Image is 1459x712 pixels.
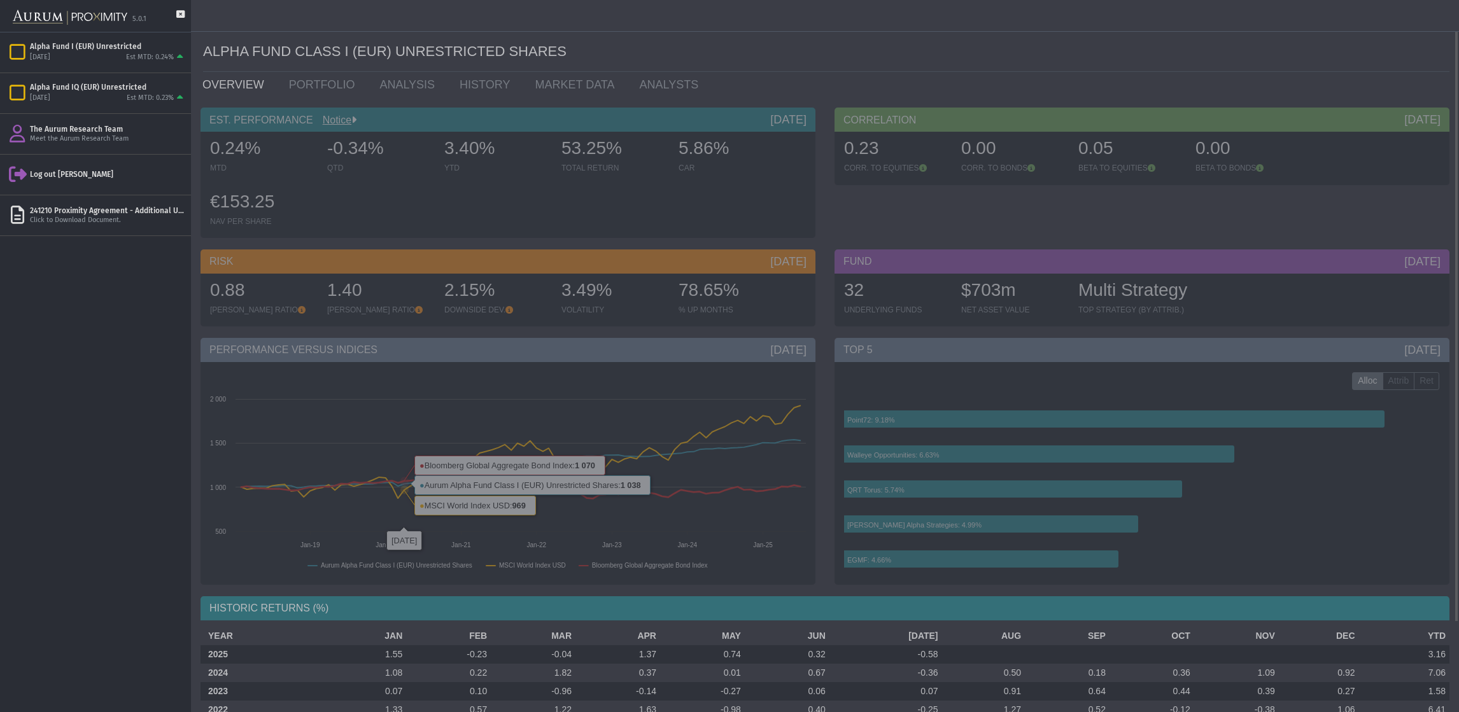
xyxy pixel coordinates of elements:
div: [DATE] [770,342,807,358]
label: Ret [1414,372,1439,390]
th: AUG [942,627,1026,645]
text: Jan-20 [376,541,395,548]
td: -0.36 [829,664,942,682]
div: 5.86% [679,136,783,163]
th: [DATE] [829,627,942,645]
text: Jan-22 [527,541,547,548]
td: -0.04 [491,645,575,664]
div: [DATE] [770,254,807,269]
td: 0.32 [745,645,829,664]
text: Jan-21 [451,541,471,548]
div: 0.00 [961,136,1066,163]
tspan: 1 070 [575,461,595,470]
div: BETA TO BONDS [1195,163,1300,173]
a: Notice [313,115,351,125]
text: 500 [215,528,226,535]
div: [DATE] [30,53,50,62]
div: 3.49% [561,278,666,305]
label: Alloc [1352,372,1383,390]
td: 0.50 [942,664,1026,682]
td: 0.06 [745,682,829,701]
div: EST. PERFORMANCE [201,108,815,132]
div: €153.25 [210,190,314,216]
div: Est MTD: 0.24% [126,53,174,62]
th: 2024 [201,664,321,682]
div: Alpha Fund I (EUR) Unrestricted [30,41,186,52]
td: 1.09 [1194,664,1279,682]
div: 0.05 [1078,136,1183,163]
td: 3.16 [1359,645,1449,664]
text: 1 000 [210,484,226,491]
td: 0.10 [406,682,491,701]
div: 53.25% [561,136,666,163]
div: 241210 Proximity Agreement - Additional User Addendum Secofind [PERSON_NAME].pdf [30,206,186,216]
td: 0.39 [1194,682,1279,701]
div: Alpha Fund IQ (EUR) Unrestricted [30,82,186,92]
td: 0.92 [1279,664,1359,682]
td: 0.22 [406,664,491,682]
div: 0.88 [210,278,314,305]
div: VOLATILITY [561,305,666,315]
div: 5.0.1 [132,15,146,24]
div: MTD [210,163,314,173]
th: JAN [321,627,406,645]
text: 1 500 [210,440,226,447]
td: 1.55 [321,645,406,664]
text: Bloomberg Global Aggregate Bond Index [592,562,708,569]
text: Bloomberg Global Aggregate Bond Index: [419,461,595,470]
span: -0.34% [327,138,384,158]
div: Est MTD: 0.23% [127,94,174,103]
td: 0.27 [1279,682,1359,701]
div: QTD [327,163,432,173]
text: [PERSON_NAME] Alpha Strategies: 4.99% [847,521,982,529]
div: Notice [313,113,356,127]
div: [PERSON_NAME] RATIO [327,305,432,315]
td: 0.91 [942,682,1026,701]
th: FEB [406,627,491,645]
th: DEC [1279,627,1359,645]
th: APR [575,627,660,645]
text: Jan-24 [677,541,697,548]
text: MSCI World Index USD [499,562,566,569]
td: -0.27 [660,682,745,701]
span: 0.23 [844,138,879,158]
td: 0.07 [829,682,942,701]
div: BETA TO EQUITIES [1078,163,1183,173]
td: 0.37 [575,664,660,682]
div: % UP MONTHS [679,305,783,315]
div: 32 [844,278,948,305]
td: -0.14 [575,682,660,701]
div: CORRELATION [835,108,1449,132]
div: CAR [679,163,783,173]
td: 0.01 [660,664,745,682]
text: Aurum Alpha Fund Class I (EUR) Unrestricted Shares [321,562,472,569]
a: ANALYSTS [630,72,714,97]
div: FUND [835,249,1449,274]
span: 0.24% [210,138,260,158]
td: 0.07 [321,682,406,701]
td: -0.58 [829,645,942,664]
a: HISTORY [450,72,525,97]
div: DOWNSIDE DEV. [444,305,549,315]
text: Jan-25 [753,541,773,548]
th: SEP [1025,627,1110,645]
td: 0.44 [1110,682,1194,701]
div: 1.40 [327,278,432,305]
div: ALPHA FUND CLASS I (EUR) UNRESTRICTED SHARES [203,32,1449,72]
div: PERFORMANCE VERSUS INDICES [201,338,815,362]
td: 1.08 [321,664,406,682]
td: 1.82 [491,664,575,682]
div: CORR. TO BONDS [961,163,1066,173]
text: [DATE] [391,536,417,545]
td: 0.74 [660,645,745,664]
text: Jan-19 [300,541,320,548]
div: Meet the Aurum Research Team [30,134,186,144]
text: QRT Torus: 5.74% [847,486,905,494]
text: 2 000 [210,396,226,403]
td: 0.18 [1025,664,1110,682]
td: 7.06 [1359,664,1449,682]
div: [DATE] [1404,342,1441,358]
div: 3.40% [444,136,549,163]
a: OVERVIEW [193,72,279,97]
th: NOV [1194,627,1279,645]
